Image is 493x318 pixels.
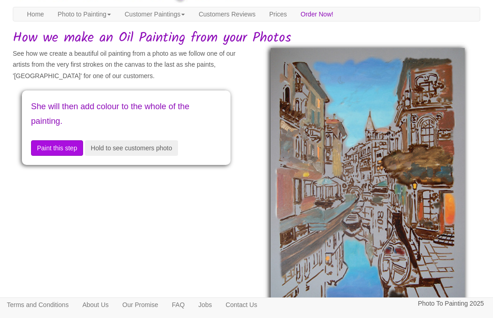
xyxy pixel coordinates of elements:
a: Our Promise [115,298,165,312]
a: Prices [262,7,294,21]
p: Photo To Painting 2025 [418,298,484,309]
a: About Us [75,298,115,312]
a: Customers Reviews [192,7,262,21]
p: See how we create a beautiful oil painting from a photo as we follow one of our artists from the ... [13,48,240,82]
a: Contact Us [219,298,264,312]
a: Jobs [192,298,219,312]
a: Customer Paintings [118,7,192,21]
h1: How we make an Oil Painting from your Photos [13,31,480,46]
a: Home [20,7,51,21]
a: FAQ [165,298,192,312]
img: Adding spots of colour [271,48,465,314]
a: Order Now! [294,7,341,21]
p: She will then add colour to the whole of the painting. [31,100,221,129]
button: Paint this step [31,140,83,156]
a: Photo to Painting [51,7,118,21]
button: Hold to see customers photo [85,140,178,156]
